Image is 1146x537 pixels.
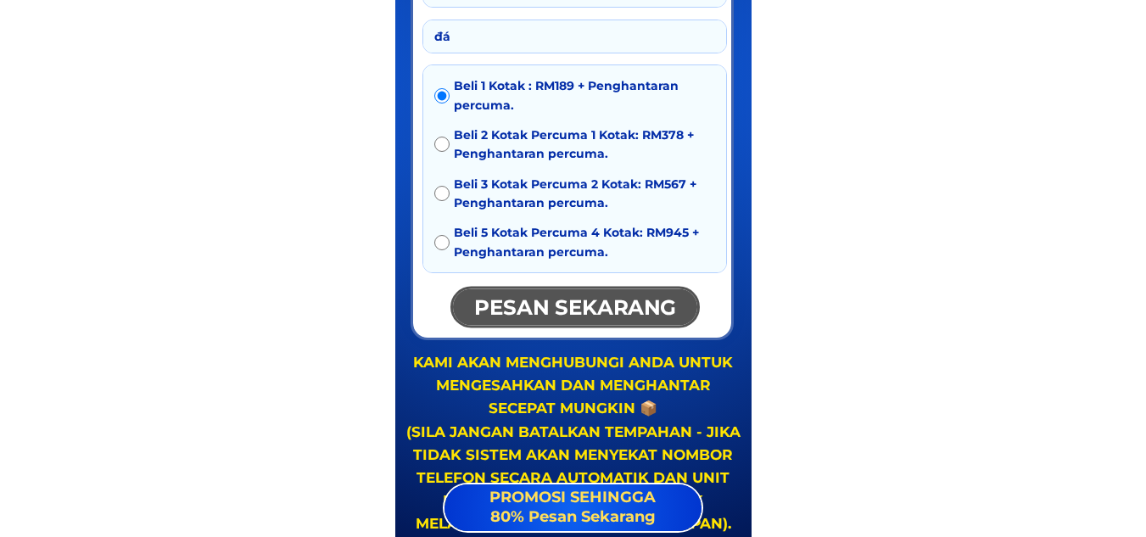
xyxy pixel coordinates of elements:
[450,288,701,326] p: pesan sekarang
[489,488,656,526] span: PROMOSI SEHINGGA 80% Pesan Sekarang
[454,126,715,164] span: Beli 2 Kotak Percuma 1 Kotak: RM378 + Penghantaran percuma.
[404,351,742,536] div: KAMI AKAN MENGHUBUNGI ANDA UNTUK MENGESAHKAN DAN MENGHANTAR SECEPAT MUNGKIN 📦 (SILA JANGAN BATALK...
[454,223,715,261] span: Beli 5 Kotak Percuma 4 Kotak: RM945 + Penghantaran percuma.
[430,20,719,53] input: Alamat...
[454,76,715,115] span: Beli 1 Kotak : RM189 + Penghantaran percuma.
[454,175,715,213] span: Beli 3 Kotak Percuma 2 Kotak: RM567 + Penghantaran percuma.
